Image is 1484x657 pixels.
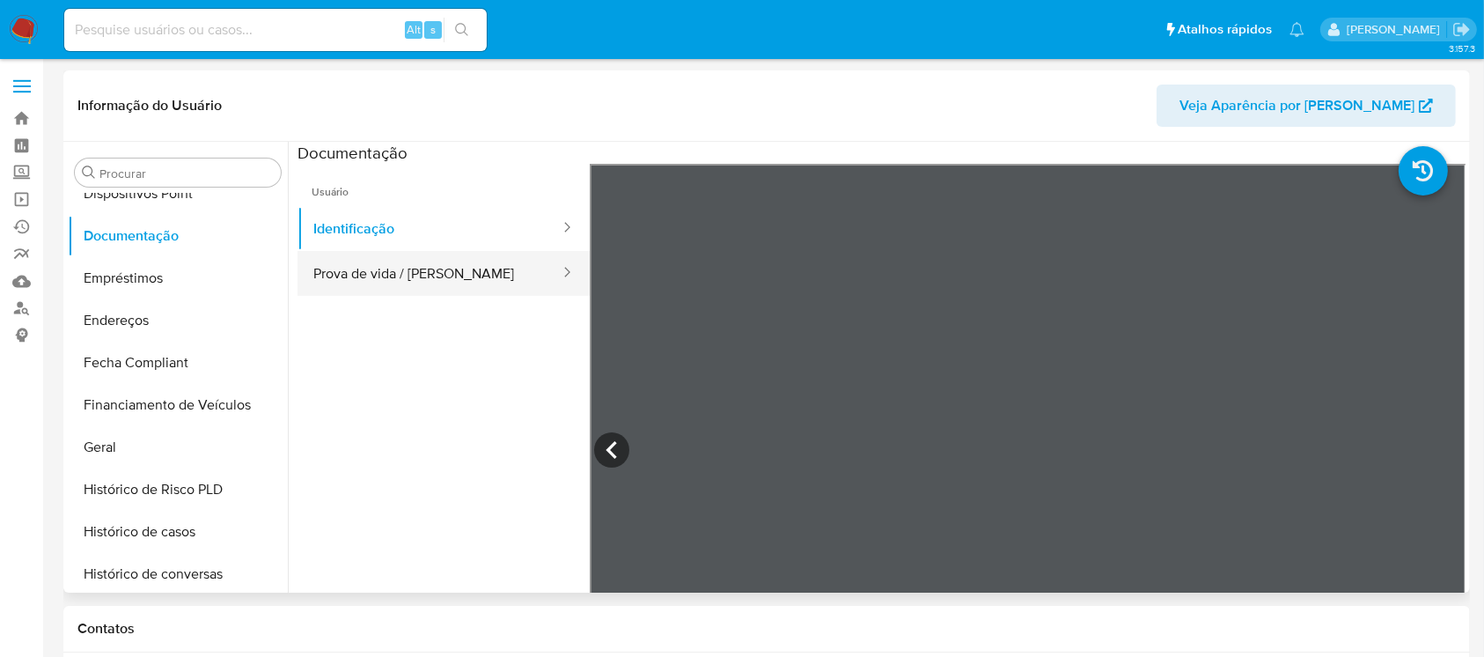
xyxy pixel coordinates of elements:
input: Pesquise usuários ou casos... [64,18,487,41]
span: Alt [407,21,421,38]
button: Histórico de Risco PLD [68,469,288,511]
button: Histórico de casos [68,511,288,553]
a: Notificações [1289,22,1304,37]
button: Geral [68,426,288,469]
button: Veja Aparência por [PERSON_NAME] [1157,85,1456,127]
button: search-icon [444,18,480,42]
input: Procurar [99,166,274,181]
h1: Informação do Usuário [77,97,222,114]
button: Empréstimos [68,257,288,299]
span: s [430,21,436,38]
button: Histórico de conversas [68,553,288,595]
a: Sair [1452,20,1471,39]
span: Veja Aparência por [PERSON_NAME] [1179,85,1414,127]
h1: Contatos [77,620,1456,638]
button: Dispositivos Point [68,173,288,215]
button: Financiamento de Veículos [68,384,288,426]
span: Atalhos rápidos [1178,20,1272,39]
button: Procurar [82,166,96,180]
button: Fecha Compliant [68,342,288,384]
p: camila.castro@mercadolivre.com [1347,21,1446,38]
button: Documentação [68,215,288,257]
button: Endereços [68,299,288,342]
